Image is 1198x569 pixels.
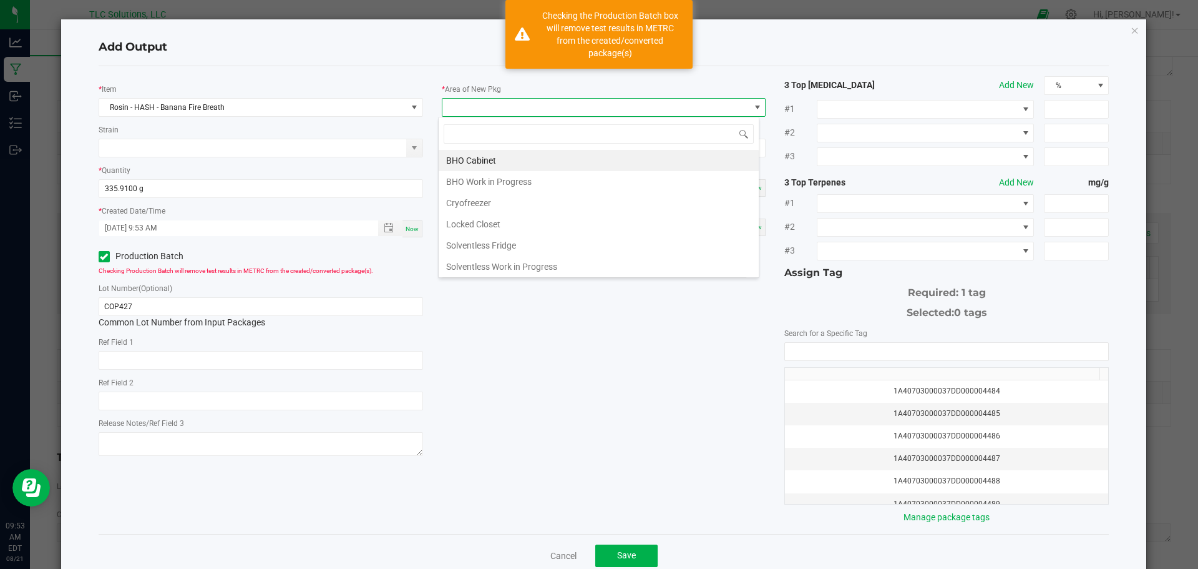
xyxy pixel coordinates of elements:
[784,150,817,163] span: #3
[784,176,914,189] strong: 3 Top Terpenes
[792,430,1101,442] div: 1A40703000037DD000004486
[817,218,1034,237] span: NO DATA FOUND
[784,102,817,116] span: #1
[784,328,867,339] label: Search for a Specific Tag
[537,9,683,59] div: Checking the Production Batch box will remove test results in METRC from the created/converted pa...
[784,197,817,210] span: #1
[99,99,407,116] span: Rosin - HASH - Banana Fire Breath
[139,284,172,293] span: (Optional)
[102,205,165,217] label: Created Date/Time
[792,385,1101,397] div: 1A40703000037DD000004484
[99,250,251,263] label: Production Batch
[378,220,402,236] span: Toggle popup
[102,165,130,176] label: Quantity
[99,418,184,429] label: Release Notes/Ref Field 3
[595,545,658,567] button: Save
[817,242,1034,260] span: NO DATA FOUND
[999,79,1034,92] button: Add New
[785,343,1108,360] input: NO DATA FOUND
[550,550,577,562] a: Cancel
[99,220,365,236] input: Created Datetime
[439,235,759,256] li: Solventless Fridge
[406,225,419,232] span: Now
[99,283,172,294] label: Lot Number
[99,124,119,136] label: Strain
[99,337,134,348] label: Ref Field 1
[817,124,1034,142] span: NO DATA FOUND
[903,512,990,522] a: Manage package tags
[954,307,987,319] span: 0 tags
[784,79,914,92] strong: 3 Top [MEDICAL_DATA]
[99,377,134,388] label: Ref Field 2
[792,498,1101,510] div: 1A40703000037DD000004489
[784,126,817,139] span: #2
[617,550,636,560] span: Save
[999,176,1034,189] button: Add New
[439,171,759,192] li: BHO Work in Progress
[99,297,423,329] div: Common Lot Number from Input Packages
[784,220,817,234] span: #2
[445,84,501,95] label: Area of New Pkg
[817,147,1034,166] span: NO DATA FOUND
[817,100,1034,119] span: NO DATA FOUND
[784,300,1109,320] div: Selected:
[817,194,1034,213] span: NO DATA FOUND
[102,84,117,95] label: Item
[1044,176,1109,189] strong: mg/g
[439,192,759,214] li: Cryofreezer
[1045,77,1093,94] span: %
[792,408,1101,420] div: 1A40703000037DD000004485
[439,256,759,277] li: Solventless Work in Progress
[99,267,373,274] span: Checking Production Batch will remove test results in METRC from the created/converted package(s).
[99,39,1109,56] h4: Add Output
[792,475,1101,487] div: 1A40703000037DD000004488
[439,150,759,171] li: BHO Cabinet
[439,214,759,235] li: Locked Closet
[792,453,1101,465] div: 1A40703000037DD000004487
[12,469,50,507] iframe: Resource center
[784,280,1109,300] div: Required: 1 tag
[784,265,1109,280] div: Assign Tag
[784,244,817,257] span: #3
